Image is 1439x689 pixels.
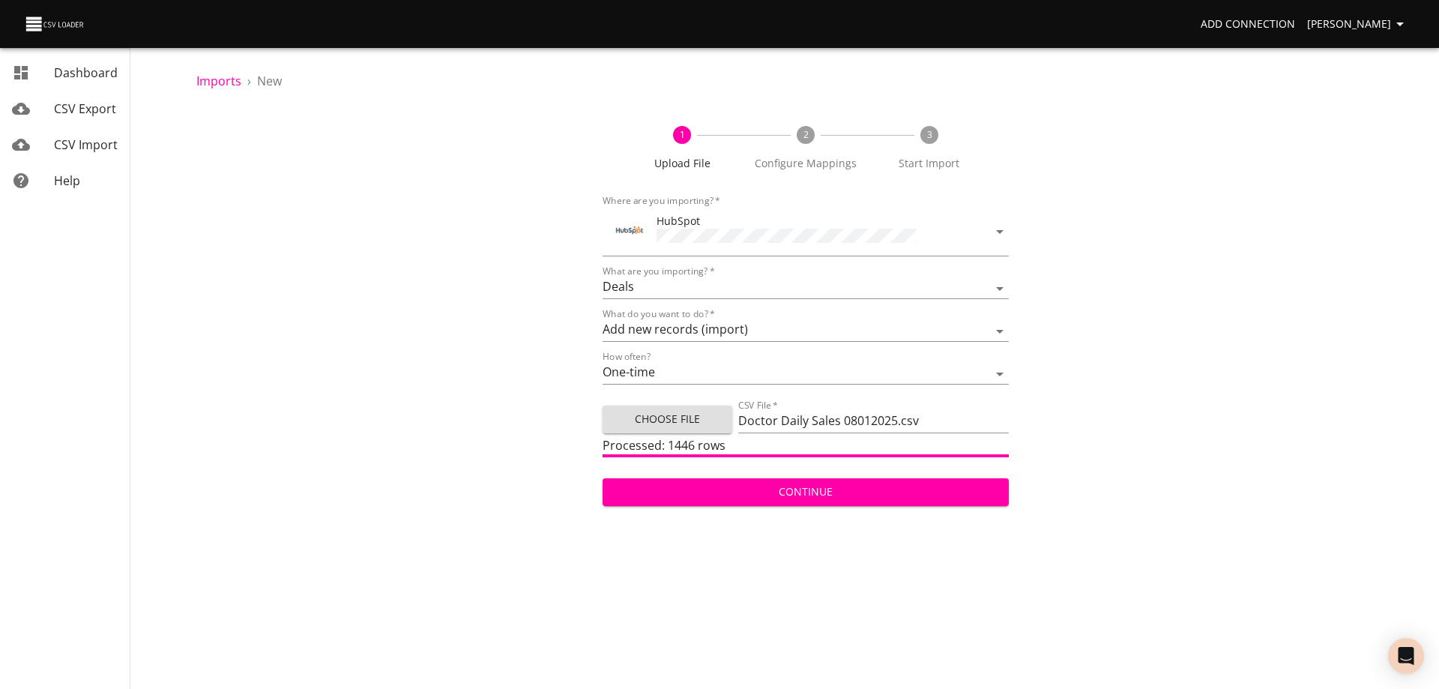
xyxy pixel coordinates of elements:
label: CSV File [738,401,778,410]
label: What do you want to do? [603,310,715,319]
text: 3 [926,128,932,141]
span: Add Connection [1201,15,1295,34]
img: HubSpot [615,215,645,245]
span: Processed: 1446 rows [603,437,725,454]
div: Tool [615,215,645,245]
text: 1 [680,128,685,141]
a: Add Connection [1195,10,1301,38]
span: Continue [615,483,997,502]
label: Where are you importing? [603,196,720,205]
div: ToolHubSpot [603,207,1009,256]
button: [PERSON_NAME] [1301,10,1415,38]
span: New [257,73,282,89]
a: Imports [196,73,241,89]
span: CSV Export [54,100,116,117]
span: [PERSON_NAME] [1307,15,1409,34]
span: Help [54,172,80,189]
img: CSV Loader [24,13,87,34]
span: Start Import [873,156,985,171]
span: CSV Import [54,136,118,153]
li: › [247,72,251,90]
label: How often? [603,352,651,361]
span: Upload File [627,156,738,171]
button: Continue [603,478,1009,506]
span: Dashboard [54,64,118,81]
span: Configure Mappings [750,156,862,171]
div: Open Intercom Messenger [1388,638,1424,674]
button: Choose File [603,406,732,433]
label: What are you importing? [603,267,714,276]
span: Choose File [615,410,720,429]
span: HubSpot [657,214,700,228]
text: 2 [803,128,808,141]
